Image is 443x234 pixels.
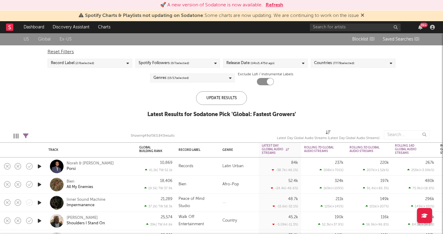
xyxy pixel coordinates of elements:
div: Showing 49 of 363,843 results [131,127,175,145]
div: Latin Urban [219,158,259,176]
div: 190k [335,215,343,219]
div: Release Date [226,60,274,67]
div: 84k [291,161,298,165]
a: [PERSON_NAME] [67,215,98,221]
div: Country [219,212,259,230]
div: Countries [314,60,354,67]
a: Global [38,36,51,43]
div: Latest Results for Sodatone Pick ' Global: Fastest Growers ' [147,111,296,118]
div: 169k ( +109 % ) [320,186,343,190]
a: Porsi [67,166,76,172]
div: 19.5k | TW: 37.9k [139,186,172,190]
div: Rolling 14D Global Audio Streams [395,144,425,155]
a: Impermanence [67,203,94,208]
div: 🚀 A new version of Sodatone is now available. [160,2,263,9]
div: Walk Off Entertainment [179,213,216,228]
div: Rolling 7D Global Audio Streams [304,146,334,153]
div: 267k [425,161,434,165]
div: 25,574 [161,215,172,219]
div: Showing 49 of 363,843 results [131,132,175,140]
div: 480k [425,179,434,183]
div: Latest Day Global Audio Streams (Latest Day Global Audio Streams) [277,135,379,142]
div: 37.2k | TW: 58.5k [139,204,172,208]
span: ( 14 to 5,475 d ago) [251,60,274,67]
div: Record Label [179,148,207,152]
div: Peace of Mind Studio [179,195,216,210]
div: Latest Day Global Audio Streams [262,144,289,155]
span: Dismiss [361,13,364,18]
div: Record Label [51,60,94,67]
div: Spotify Followers [139,60,189,67]
span: Spotify Charts & Playlists not updating on Sodatone [85,13,203,18]
a: Dashboard [19,21,48,33]
div: 296k [425,197,434,201]
div: 45.2k [288,215,298,219]
span: ( 0 ) [369,37,375,41]
label: Exclude Lofi / Instrumental Labels [238,71,293,78]
span: Blocklist [352,37,375,41]
div: Inner Sound Machine [67,197,105,203]
div: 75.9k ( +18.8 % ) [409,186,434,190]
a: US [24,36,29,43]
div: 99 + [420,23,428,27]
div: 220k [380,161,389,165]
div: 84.3k ( +34.6 % ) [408,223,434,226]
div: 208k ( +701 % ) [320,168,343,172]
div: Genre [222,148,253,152]
input: Search... [384,130,429,139]
div: 41.2k | TW: 52.1k [139,168,172,172]
a: Bien [67,179,74,184]
div: 211k [336,197,343,201]
div: 116k [381,215,389,219]
div: Genres [153,74,189,82]
div: 39k | TW: 64.6k [139,223,172,226]
a: All My Enemies [67,184,93,190]
div: 207k ( +1.52k % ) [363,168,389,172]
a: Ex-US [60,36,72,43]
span: ( 2 / 6 selected) [75,60,94,67]
div: Filters(5 filters active) [23,127,28,145]
div: 18,406 [160,179,172,183]
div: Edit Columns [14,127,18,145]
div: 101k ( +207 % ) [366,204,389,208]
a: Charts [94,21,115,33]
div: -24.4k ( -46.6 % ) [271,186,298,190]
a: Discovery Assistant [48,21,94,33]
div: 10,869 [160,161,172,165]
div: 56.9k ( +96.8 % ) [362,223,389,226]
div: -38.7k ( -46.1 % ) [272,168,298,172]
span: ( 0 ) [414,37,419,41]
div: 149k ( +101 % ) [411,204,434,208]
div: 259k ( +3.09k % ) [407,168,434,172]
span: : Some charts are now updating. We are continuing to work on the issue [85,13,359,18]
a: Noreh & [PERSON_NAME] [67,161,114,166]
div: -15.6k ( -32.1 % ) [273,204,298,208]
div: Global Building Rank [139,146,163,153]
span: ( 15 / 17 selected) [167,74,189,82]
div: Records [179,163,193,170]
div: Afro-Pop [219,176,259,194]
div: Reset Filters [48,48,395,56]
div: 52.4k [288,179,298,183]
div: 52.3k ( +37.9 % ) [318,223,343,226]
div: -5.09k ( -11.3 % ) [272,223,298,226]
div: 48.7k [288,197,298,201]
div: 21,289 [161,197,172,201]
button: Refresh [266,2,283,9]
a: Shoulders I Stand On [67,221,105,226]
div: 125k ( +145 % ) [320,204,343,208]
input: Search for artists [310,24,401,31]
span: ( 77 / 78 selected) [333,60,354,67]
div: Track [48,148,130,152]
div: Latest Day Global Audio Streams (Latest Day Global Audio Streams) [277,127,379,145]
div: 237k [335,161,343,165]
button: Saved Searches (0) [381,37,419,42]
div: Bien [179,181,186,188]
div: 197k [380,179,389,183]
